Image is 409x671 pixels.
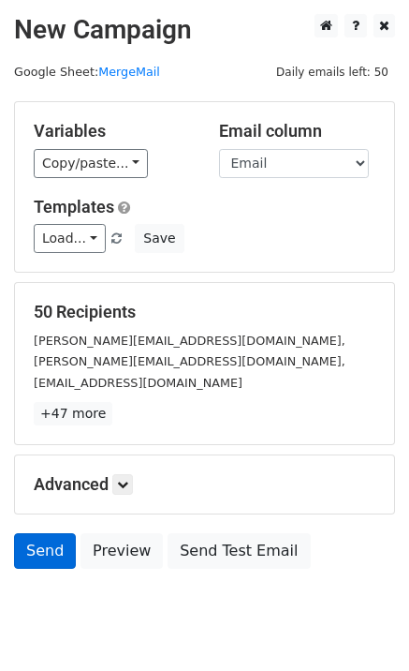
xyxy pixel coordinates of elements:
h5: Advanced [34,474,375,495]
h5: 50 Recipients [34,302,375,322]
small: [EMAIL_ADDRESS][DOMAIN_NAME] [34,376,242,390]
a: Daily emails left: 50 [270,65,395,79]
small: [PERSON_NAME][EMAIL_ADDRESS][DOMAIN_NAME], [34,334,345,348]
a: Preview [80,533,163,569]
a: Send Test Email [168,533,310,569]
h2: New Campaign [14,14,395,46]
small: [PERSON_NAME][EMAIL_ADDRESS][DOMAIN_NAME], [34,354,345,368]
button: Save [135,224,183,253]
a: +47 more [34,402,112,425]
iframe: Chat Widget [315,581,409,671]
a: Copy/paste... [34,149,148,178]
h5: Variables [34,121,191,142]
h5: Email column [219,121,376,142]
a: Templates [34,197,114,216]
a: Send [14,533,76,569]
a: Load... [34,224,106,253]
span: Daily emails left: 50 [270,62,395,82]
small: Google Sheet: [14,65,160,79]
a: MergeMail [98,65,160,79]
